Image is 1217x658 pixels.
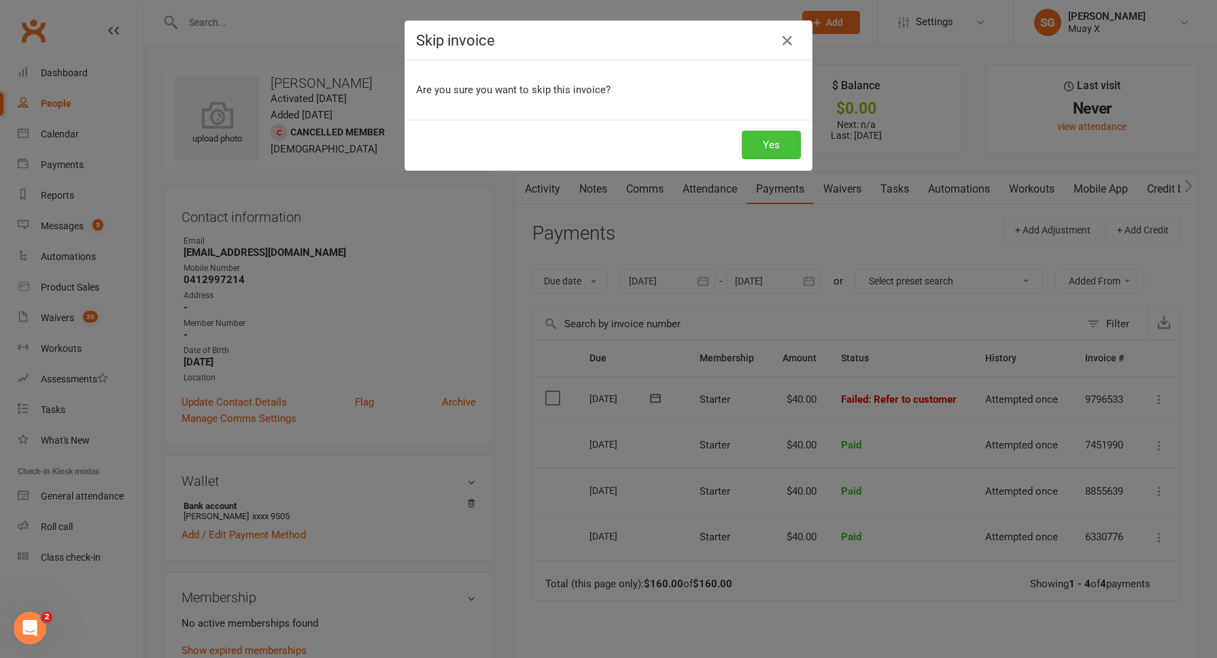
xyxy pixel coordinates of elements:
[416,32,801,49] h4: Skip invoice
[416,84,611,96] span: Are you sure you want to skip this invoice?
[776,30,798,52] button: Close
[742,131,801,159] button: Yes
[41,612,52,623] span: 2
[14,612,46,644] iframe: Intercom live chat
